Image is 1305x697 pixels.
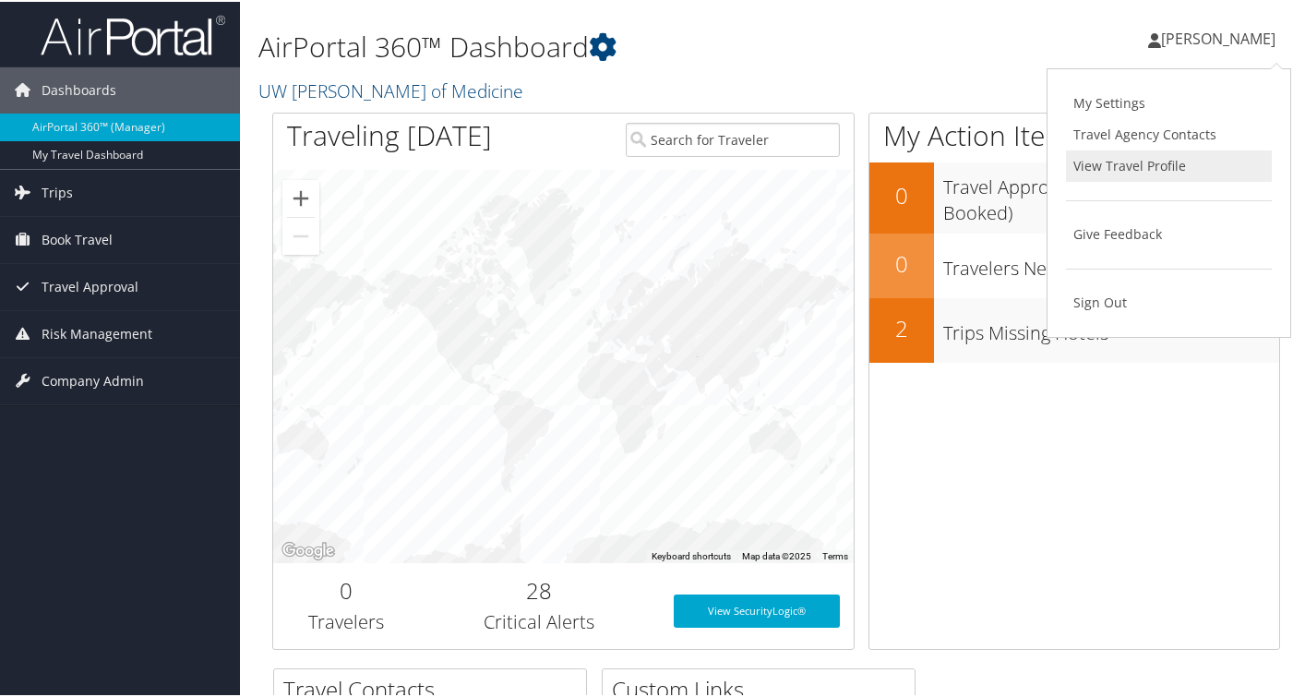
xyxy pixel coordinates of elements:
[742,549,811,559] span: Map data ©2025
[943,163,1279,224] h3: Travel Approvals Pending (Advisor Booked)
[626,121,840,155] input: Search for Traveler
[432,607,646,633] h3: Critical Alerts
[674,593,840,626] a: View SecurityLogic®
[869,178,934,210] h2: 0
[869,161,1279,232] a: 0Travel Approvals Pending (Advisor Booked)
[258,77,528,102] a: UW [PERSON_NAME] of Medicine
[258,26,949,65] h1: AirPortal 360™ Dashboard
[42,215,113,261] span: Book Travel
[869,232,1279,296] a: 0Travelers Need Help (Safety Check)
[1066,117,1272,149] a: Travel Agency Contacts
[869,311,934,342] h2: 2
[287,607,404,633] h3: Travelers
[42,309,152,355] span: Risk Management
[652,548,731,561] button: Keyboard shortcuts
[282,178,319,215] button: Zoom in
[943,245,1279,280] h3: Travelers Need Help (Safety Check)
[869,114,1279,153] h1: My Action Items
[1066,217,1272,248] a: Give Feedback
[42,262,138,308] span: Travel Approval
[1066,86,1272,117] a: My Settings
[869,246,934,278] h2: 0
[1066,285,1272,317] a: Sign Out
[282,216,319,253] button: Zoom out
[1161,27,1275,47] span: [PERSON_NAME]
[287,114,492,153] h1: Traveling [DATE]
[42,168,73,214] span: Trips
[869,296,1279,361] a: 2Trips Missing Hotels
[1066,149,1272,180] a: View Travel Profile
[943,309,1279,344] h3: Trips Missing Hotels
[42,356,144,403] span: Company Admin
[1148,9,1294,65] a: [PERSON_NAME]
[432,573,646,605] h2: 28
[41,12,225,55] img: airportal-logo.png
[42,66,116,112] span: Dashboards
[822,549,848,559] a: Terms (opens in new tab)
[287,573,404,605] h2: 0
[278,537,339,561] img: Google
[278,537,339,561] a: Open this area in Google Maps (opens a new window)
